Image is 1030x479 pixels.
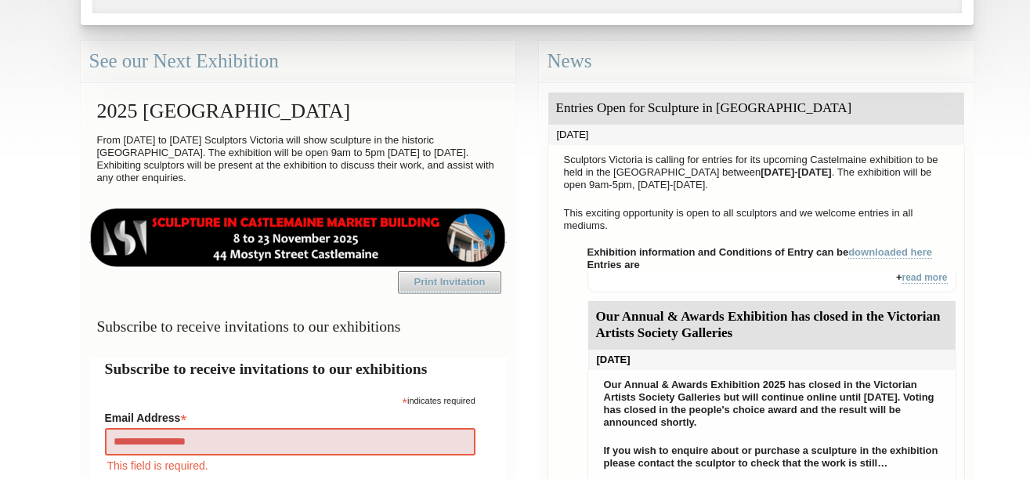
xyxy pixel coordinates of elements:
[105,357,491,380] h2: Subscribe to receive invitations to our exhibitions
[596,375,948,433] p: Our Annual & Awards Exhibition 2025 has closed in the Victorian Artists Society Galleries but wil...
[548,93,964,125] div: Entries Open for Sculpture in [GEOGRAPHIC_DATA]
[89,92,507,130] h2: 2025 [GEOGRAPHIC_DATA]
[105,457,475,474] div: This field is required.
[89,311,507,342] h3: Subscribe to receive invitations to our exhibitions
[539,41,974,82] div: News
[761,166,832,178] strong: [DATE]-[DATE]
[587,246,933,259] strong: Exhibition information and Conditions of Entry can be
[588,350,956,370] div: [DATE]
[556,150,956,195] p: Sculptors Victoria is calling for entries for its upcoming Castelmaine exhibition to be held in t...
[89,130,507,188] p: From [DATE] to [DATE] Sculptors Victoria will show sculpture in the historic [GEOGRAPHIC_DATA]. T...
[105,392,475,407] div: indicates required
[105,407,475,426] label: Email Address
[902,272,947,284] a: read more
[587,271,956,292] div: +
[588,301,956,350] div: Our Annual & Awards Exhibition has closed in the Victorian Artists Society Galleries
[81,41,515,82] div: See our Next Exhibition
[89,209,507,267] img: castlemaine-ldrbd25v2.png
[398,271,501,293] a: Print Invitation
[596,441,948,474] p: If you wish to enquire about or purchase a sculpture in the exhibition please contact the sculpto...
[556,203,956,236] p: This exciting opportunity is open to all sculptors and we welcome entries in all mediums.
[548,125,964,145] div: [DATE]
[848,246,932,259] a: downloaded here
